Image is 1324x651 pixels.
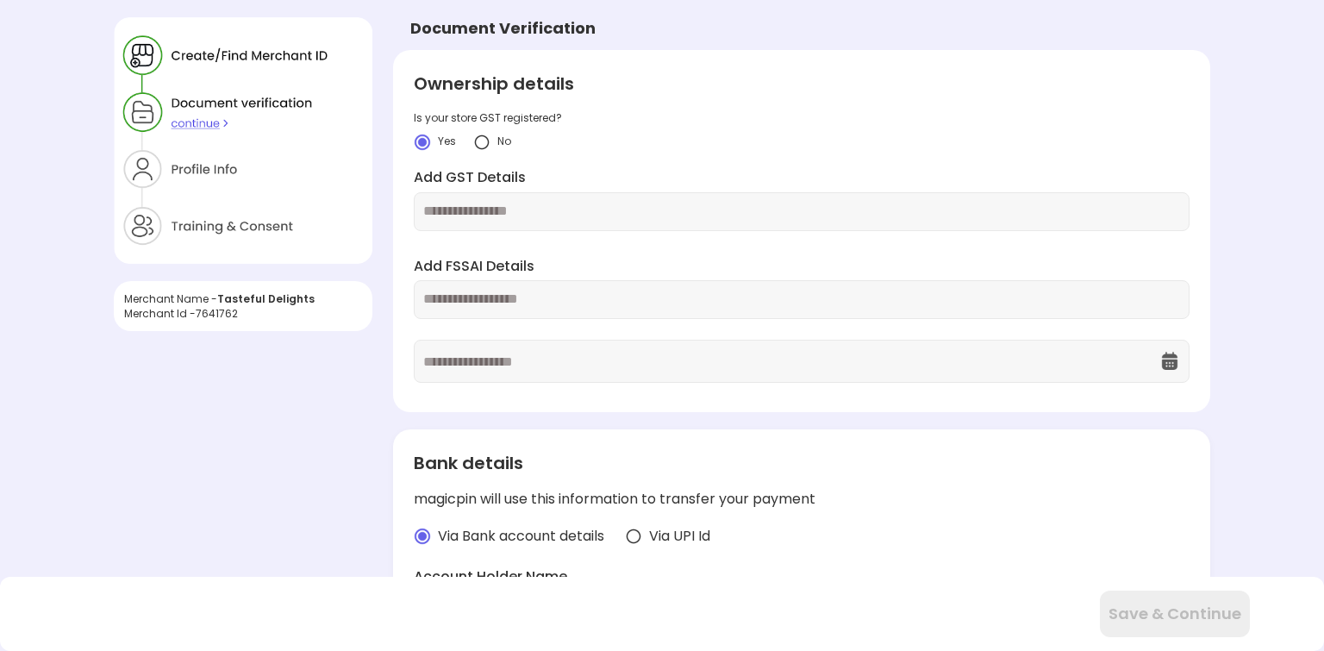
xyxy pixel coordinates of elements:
[1159,351,1180,372] img: OcXK764TI_dg1n3pJKAFuNcYfYqBKGvmbXteblFrPew4KBASBbPUoKPFDRZzLe5z5khKOkBCrBseVNl8W_Mqhk0wgJF92Dyy9...
[114,17,372,264] img: xZtaNGYO7ZEa_Y6BGN0jBbY4tz3zD8CMWGtK9DYT203r_wSWJgC64uaYzQv0p6I5U3yzNyQZ90jnSGEji8ItH6xpax9JibOI_...
[414,134,431,151] img: crlYN1wOekqfTXo2sKdO7mpVD4GIyZBlBCY682TI1bTNaOsxckEXOmACbAD6EYcPGHR5wXB9K-wSeRvGOQTikGGKT-kEDVP-b...
[414,110,1190,125] div: Is your store GST registered?
[414,567,1190,587] label: Account Holder Name
[414,450,1190,476] div: Bank details
[414,257,1190,277] label: Add FSSAI Details
[649,527,710,547] span: Via UPI Id
[124,306,362,321] div: Merchant Id - 7641762
[438,134,456,148] span: Yes
[414,168,1190,188] label: Add GST Details
[414,71,1190,97] div: Ownership details
[438,527,604,547] span: Via Bank account details
[414,490,1190,510] div: magicpin will use this information to transfer your payment
[217,291,315,306] span: Tasteful Delights
[410,17,596,40] div: Document Verification
[124,291,362,306] div: Merchant Name -
[414,528,431,545] img: radio
[497,134,511,148] span: No
[473,134,490,151] img: yidvdI1b1At5fYgYeHdauqyvT_pgttO64BpF2mcDGQwz_NKURL8lp7m2JUJk3Onwh4FIn8UgzATYbhG5vtZZpSXeknhWnnZDd...
[625,528,642,545] img: radio
[1100,591,1250,637] button: Save & Continue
